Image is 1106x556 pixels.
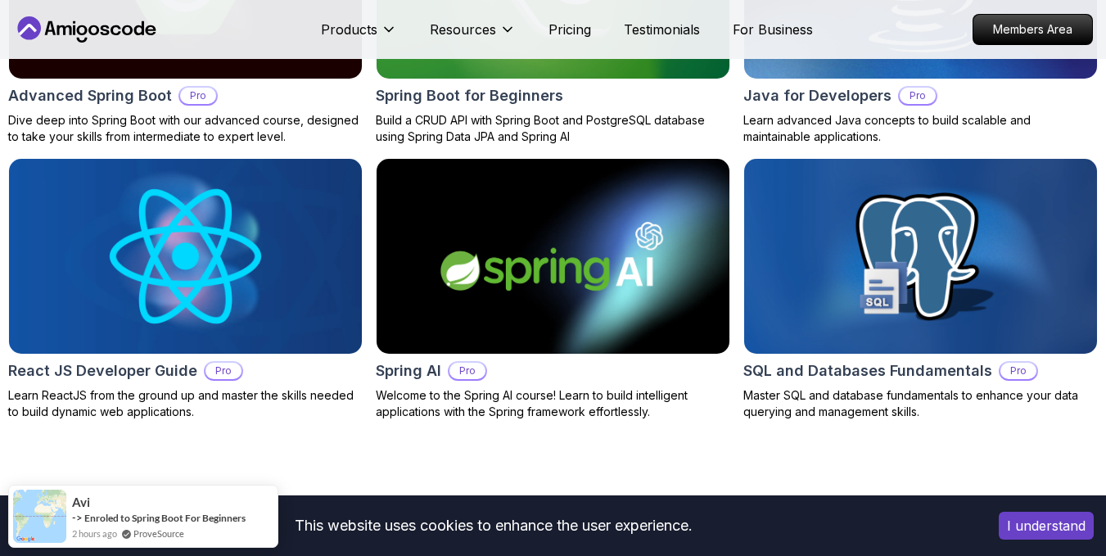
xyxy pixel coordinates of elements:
[1000,363,1036,379] p: Pro
[624,20,700,39] a: Testimonials
[8,84,172,107] h2: Advanced Spring Boot
[376,387,730,420] p: Welcome to the Spring AI course! Learn to build intelligent applications with the Spring framewor...
[743,359,992,382] h2: SQL and Databases Fundamentals
[321,20,397,52] button: Products
[84,512,246,524] a: Enroled to Spring Boot For Beginners
[72,495,90,509] span: Avi
[548,20,591,39] a: Pricing
[8,387,363,420] p: Learn ReactJS from the ground up and master the skills needed to build dynamic web applications.
[8,158,363,420] a: React JS Developer Guide cardReact JS Developer GuideProLearn ReactJS from the ground up and mast...
[376,84,563,107] h2: Spring Boot for Beginners
[376,112,730,145] p: Build a CRUD API with Spring Boot and PostgreSQL database using Spring Data JPA and Spring AI
[8,359,197,382] h2: React JS Developer Guide
[449,363,485,379] p: Pro
[973,15,1092,44] p: Members Area
[999,512,1094,540] button: Accept cookies
[900,88,936,104] p: Pro
[72,511,83,524] span: ->
[377,159,729,354] img: Spring AI card
[743,158,1098,420] a: SQL and Databases Fundamentals cardSQL and Databases FundamentalsProMaster SQL and database funda...
[733,20,813,39] a: For Business
[743,387,1098,420] p: Master SQL and database fundamentals to enhance your data querying and management skills.
[13,490,66,543] img: provesource social proof notification image
[973,14,1093,45] a: Members Area
[180,88,216,104] p: Pro
[72,527,117,540] span: 2 hours ago
[376,158,730,420] a: Spring AI cardSpring AIProWelcome to the Spring AI course! Learn to build intelligent application...
[376,359,441,382] h2: Spring AI
[430,20,496,39] p: Resources
[743,112,1098,145] p: Learn advanced Java concepts to build scalable and maintainable applications.
[743,84,892,107] h2: Java for Developers
[133,527,184,540] a: ProveSource
[430,20,516,52] button: Resources
[205,363,242,379] p: Pro
[744,159,1097,354] img: SQL and Databases Fundamentals card
[12,508,974,544] div: This website uses cookies to enhance the user experience.
[8,112,363,145] p: Dive deep into Spring Boot with our advanced course, designed to take your skills from intermedia...
[321,20,377,39] p: Products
